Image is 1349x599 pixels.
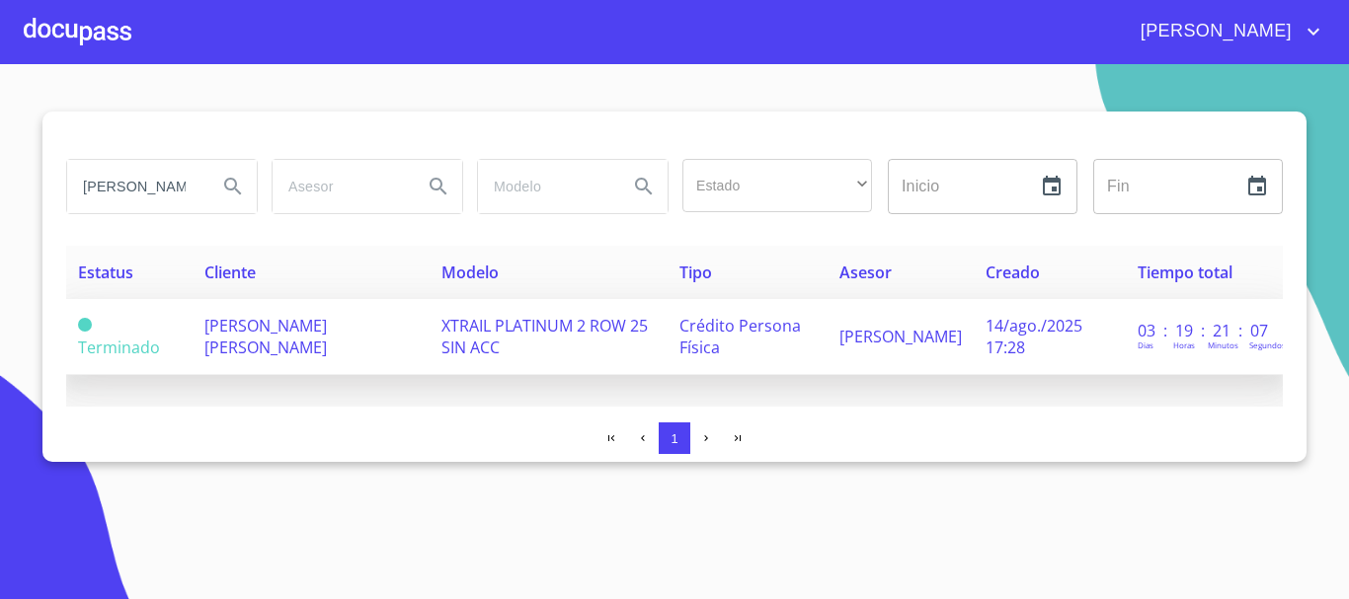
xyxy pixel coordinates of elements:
span: [PERSON_NAME] [839,326,962,347]
button: Search [620,163,668,210]
span: XTRAIL PLATINUM 2 ROW 25 SIN ACC [441,315,648,358]
p: 03 : 19 : 21 : 07 [1138,320,1271,341]
span: Asesor [839,262,892,283]
span: [PERSON_NAME] [1126,16,1302,47]
span: [PERSON_NAME] [PERSON_NAME] [204,315,327,358]
span: Estatus [78,262,133,283]
span: Tiempo total [1138,262,1232,283]
p: Dias [1138,339,1153,350]
button: Search [209,163,257,210]
input: search [478,160,612,213]
span: Cliente [204,262,256,283]
p: Segundos [1249,339,1286,350]
span: 1 [671,431,677,446]
div: ​ [682,159,872,212]
input: search [273,160,407,213]
p: Minutos [1208,339,1238,350]
button: 1 [659,422,690,454]
span: Tipo [679,262,712,283]
button: account of current user [1126,16,1325,47]
p: Horas [1173,339,1195,350]
span: Modelo [441,262,499,283]
span: 14/ago./2025 17:28 [986,315,1082,358]
span: Terminado [78,337,160,358]
span: Terminado [78,318,92,332]
span: Crédito Persona Física [679,315,801,358]
span: Creado [986,262,1040,283]
button: Search [415,163,462,210]
input: search [67,160,201,213]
